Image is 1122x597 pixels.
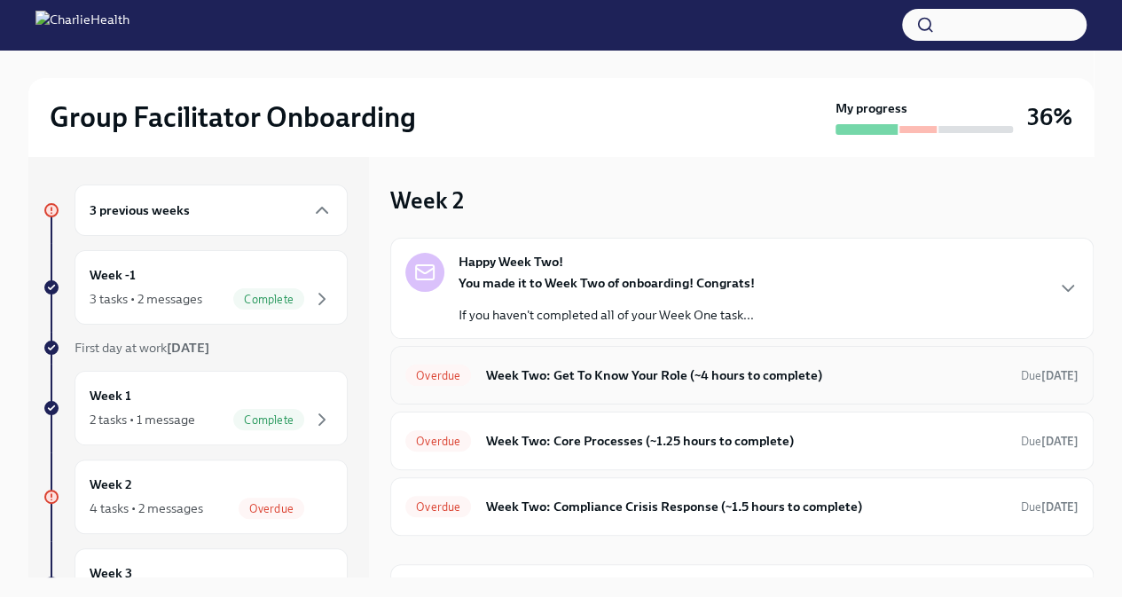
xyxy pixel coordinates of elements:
div: 4 tasks • 2 messages [90,499,203,517]
strong: My progress [836,99,907,117]
a: OverdueWeek Two: Get To Know Your Role (~4 hours to complete)Due[DATE] [405,361,1079,389]
div: 3 previous weeks [75,185,348,236]
span: Overdue [239,502,304,515]
span: Overdue [405,435,471,448]
a: First day at work[DATE] [43,339,348,357]
strong: Happy Week Two! [459,253,563,271]
span: September 22nd, 2025 07:00 [1021,499,1079,515]
div: 2 tasks • 1 message [90,411,195,428]
a: Week 24 tasks • 2 messagesOverdue [43,460,348,534]
strong: [DATE] [1041,500,1079,514]
span: September 22nd, 2025 07:00 [1021,433,1079,450]
h6: Week Two: Compliance Crisis Response (~1.5 hours to complete) [485,497,1007,516]
img: CharlieHealth [35,11,129,39]
h2: Group Facilitator Onboarding [50,99,416,135]
span: Due [1021,500,1079,514]
h6: Week 1 [90,386,131,405]
strong: [DATE] [1041,435,1079,448]
span: First day at work [75,340,209,356]
a: OverdueWeek Two: Core Processes (~1.25 hours to complete)Due[DATE] [405,427,1079,455]
strong: [DATE] [167,340,209,356]
strong: You made it to Week Two of onboarding! Congrats! [459,275,755,291]
span: Overdue [405,500,471,514]
a: Week 12 tasks • 1 messageComplete [43,371,348,445]
span: Overdue [405,369,471,382]
span: Complete [233,413,304,427]
a: Week -13 tasks • 2 messagesComplete [43,250,348,325]
span: Due [1021,435,1079,448]
a: OverdueWeek Two: Compliance Crisis Response (~1.5 hours to complete)Due[DATE] [405,492,1079,521]
h6: Week 2 [90,475,132,494]
h6: Week -1 [90,265,136,285]
span: Complete [233,293,304,306]
p: If you haven't completed all of your Week One task... [459,306,755,324]
h3: 36% [1027,101,1072,133]
div: 3 tasks • 2 messages [90,290,202,308]
span: September 22nd, 2025 07:00 [1021,367,1079,384]
h6: 3 previous weeks [90,200,190,220]
h6: Week Two: Core Processes (~1.25 hours to complete) [485,431,1007,451]
h3: Week 2 [390,185,464,216]
strong: [DATE] [1041,369,1079,382]
h6: Week Two: Get To Know Your Role (~4 hours to complete) [485,365,1007,385]
h6: Week 3 [90,563,132,583]
span: Due [1021,369,1079,382]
